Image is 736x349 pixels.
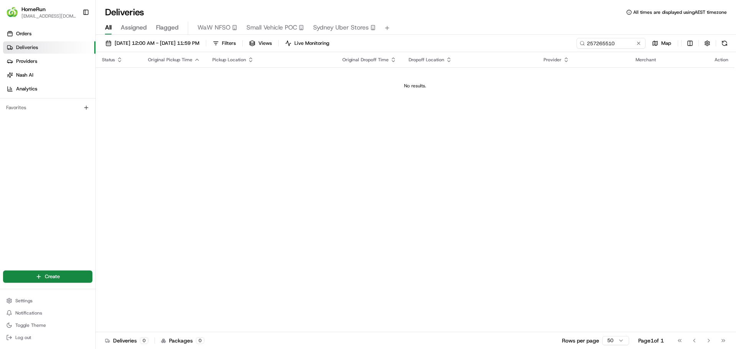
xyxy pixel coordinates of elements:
button: Views [246,38,275,49]
p: Rows per page [562,337,599,344]
button: HomeRunHomeRun[EMAIL_ADDRESS][DOMAIN_NAME] [3,3,79,21]
button: HomeRun [21,5,46,13]
div: Action [715,57,728,63]
div: 0 [140,337,148,344]
button: [DATE] 12:00 AM - [DATE] 11:59 PM [102,38,203,49]
h1: Deliveries [105,6,144,18]
button: Log out [3,332,92,343]
button: [EMAIL_ADDRESS][DOMAIN_NAME] [21,13,76,19]
div: No results. [99,83,731,89]
span: WaW NFSO [197,23,230,32]
span: Assigned [121,23,147,32]
a: Orders [3,28,95,40]
span: Create [45,273,60,280]
div: Favorites [3,102,92,114]
a: Nash AI [3,69,95,81]
span: Status [102,57,115,63]
span: Settings [15,298,33,304]
span: Notifications [15,310,42,316]
button: Create [3,270,92,283]
button: Map [649,38,675,49]
span: Providers [16,58,37,65]
span: Original Pickup Time [148,57,192,63]
span: Small Vehicle POC [246,23,297,32]
span: Map [661,40,671,47]
a: Deliveries [3,41,95,54]
a: Analytics [3,83,95,95]
span: Analytics [16,85,37,92]
span: Provider [544,57,562,63]
span: Original Dropoff Time [342,57,389,63]
a: Providers [3,55,95,67]
button: Live Monitoring [282,38,333,49]
button: Filters [209,38,239,49]
button: Notifications [3,308,92,318]
button: Toggle Theme [3,320,92,331]
div: 0 [196,337,204,344]
button: Refresh [719,38,730,49]
span: All [105,23,112,32]
span: Toggle Theme [15,322,46,328]
span: Sydney Uber Stores [313,23,369,32]
span: All times are displayed using AEST timezone [633,9,727,15]
button: Settings [3,295,92,306]
span: Filters [222,40,236,47]
span: Flagged [156,23,179,32]
span: Orders [16,30,31,37]
span: Merchant [636,57,656,63]
span: Dropoff Location [409,57,444,63]
div: Page 1 of 1 [638,337,664,344]
span: Views [258,40,272,47]
span: [DATE] 12:00 AM - [DATE] 11:59 PM [115,40,199,47]
div: Deliveries [105,337,148,344]
div: Packages [161,337,204,344]
span: Log out [15,334,31,341]
img: HomeRun [6,6,18,18]
span: Nash AI [16,72,33,79]
input: Type to search [577,38,646,49]
span: Pickup Location [212,57,246,63]
span: Deliveries [16,44,38,51]
span: Live Monitoring [294,40,329,47]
